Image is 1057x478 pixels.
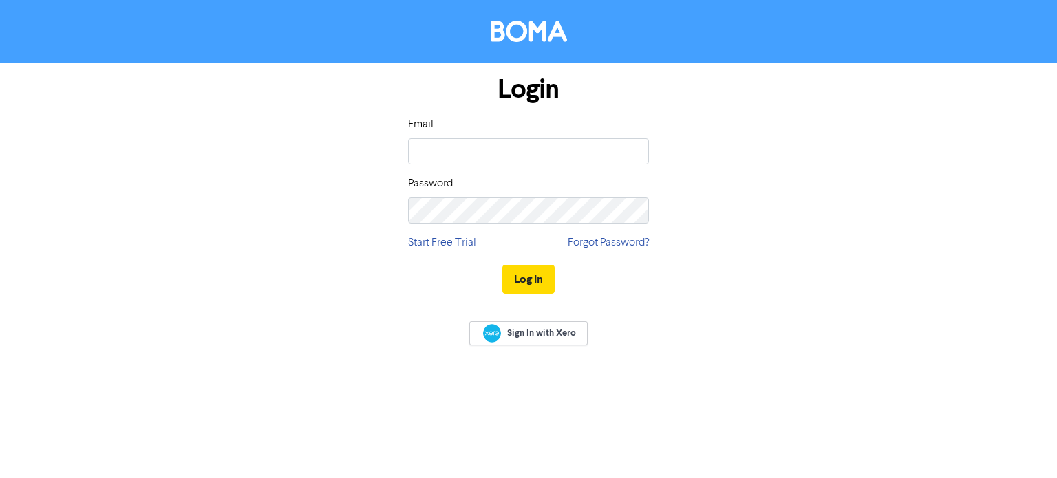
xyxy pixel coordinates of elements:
[568,235,649,251] a: Forgot Password?
[491,21,567,42] img: BOMA Logo
[483,324,501,343] img: Xero logo
[502,265,555,294] button: Log In
[408,74,649,105] h1: Login
[469,321,588,345] a: Sign In with Xero
[408,235,476,251] a: Start Free Trial
[408,116,434,133] label: Email
[507,327,576,339] span: Sign In with Xero
[408,175,453,192] label: Password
